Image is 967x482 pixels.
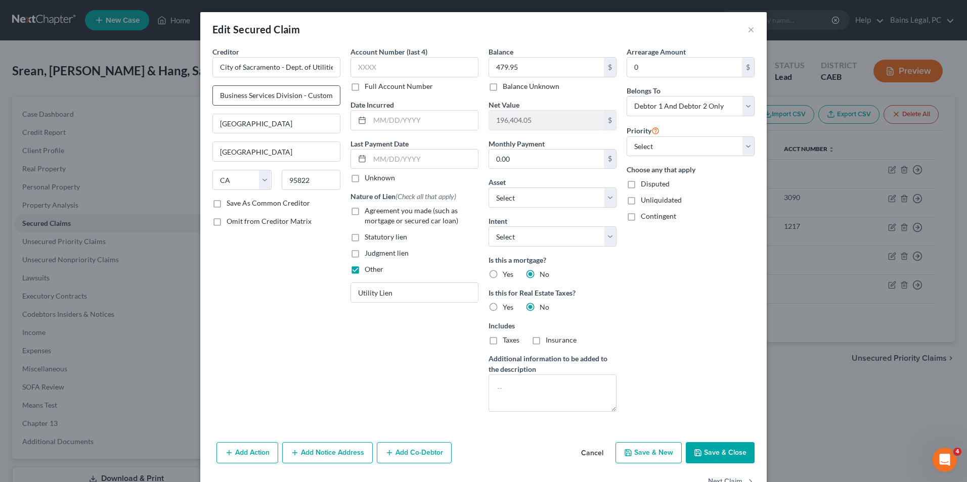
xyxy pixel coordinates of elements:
input: Specify... [351,283,478,302]
label: Additional information to be added to the description [489,353,617,374]
input: XXXX [350,57,478,77]
label: Full Account Number [365,81,433,91]
label: Date Incurred [350,100,394,110]
button: × [748,23,755,35]
input: Enter zip... [282,170,341,190]
button: Cancel [573,443,611,463]
label: Unknown [365,173,395,183]
span: (Check all that apply) [395,192,456,201]
span: Taxes [503,335,519,344]
span: Unliquidated [641,196,682,204]
span: 4 [953,448,961,456]
span: Insurance [546,335,577,344]
span: Asset [489,178,506,186]
input: 0.00 [627,58,742,77]
span: Creditor [212,47,239,56]
label: Choose any that apply [627,164,755,175]
button: Add Co-Debtor [377,442,452,463]
input: Enter address... [213,86,340,105]
input: Apt, Suite, etc... [213,114,340,133]
div: Edit Secured Claim [212,22,300,36]
span: Other [365,265,383,273]
div: $ [742,58,754,77]
input: Enter city... [213,142,340,161]
div: $ [604,111,616,130]
span: No [540,270,549,278]
input: 0.00 [489,111,604,130]
span: Yes [503,303,513,311]
div: $ [604,58,616,77]
button: Add Notice Address [282,442,373,463]
span: No [540,303,549,311]
label: Intent [489,216,507,226]
span: Yes [503,270,513,278]
label: Arrearage Amount [627,46,686,57]
span: Statutory lien [365,232,407,241]
label: Is this for Real Estate Taxes? [489,287,617,298]
input: 0.00 [489,58,604,77]
span: Agreement you made (such as mortgage or secured car loan) [365,206,458,225]
label: Balance [489,46,513,57]
span: Contingent [641,212,676,220]
span: Belongs To [627,86,661,95]
div: $ [604,150,616,169]
label: Net Value [489,100,519,110]
input: MM/DD/YYYY [370,111,478,130]
label: Nature of Lien [350,191,456,202]
input: 0.00 [489,150,604,169]
button: Save & New [616,442,682,463]
label: Priority [627,124,660,136]
span: Omit from Creditor Matrix [227,217,312,225]
input: Search creditor by name... [212,57,340,77]
input: MM/DD/YYYY [370,150,478,169]
label: Is this a mortgage? [489,255,617,265]
label: Includes [489,320,617,331]
label: Save As Common Creditor [227,198,310,208]
button: Save & Close [686,442,755,463]
button: Add Action [216,442,278,463]
label: Balance Unknown [503,81,559,91]
span: Judgment lien [365,249,409,257]
label: Last Payment Date [350,138,409,149]
label: Account Number (last 4) [350,46,427,57]
span: Disputed [641,179,670,188]
iframe: Intercom live chat [933,448,957,472]
label: Monthly Payment [489,138,545,149]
